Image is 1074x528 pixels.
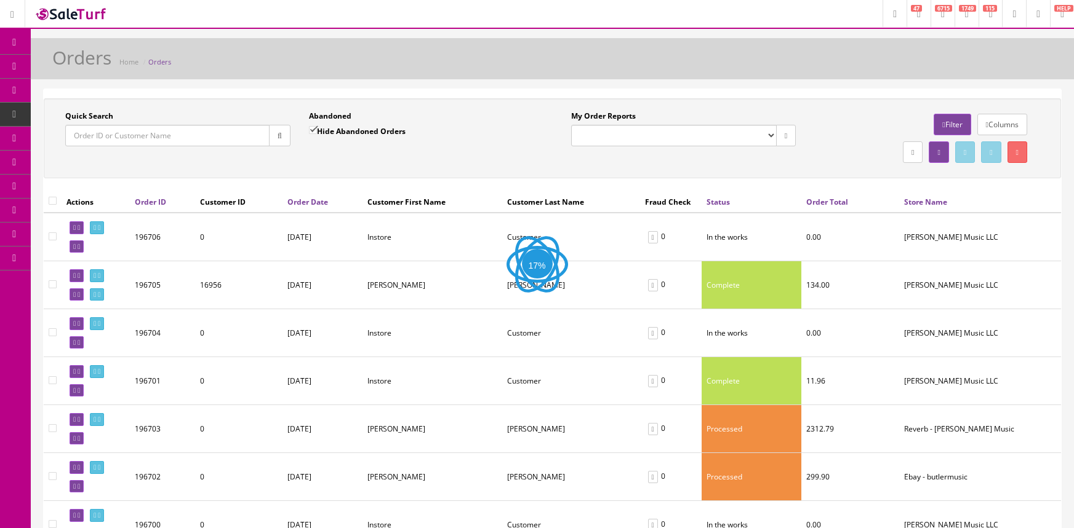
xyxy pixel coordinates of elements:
td: [DATE] [283,405,363,453]
td: [DATE] [283,309,363,357]
td: Processed [702,405,801,453]
td: Complete [702,357,801,405]
td: Customer [502,357,640,405]
td: Butler Music LLC [899,213,1061,261]
td: In the works [702,213,801,261]
td: 2312.79 [801,405,899,453]
td: Processed [702,453,801,501]
th: Customer ID [195,191,283,213]
td: 16956 [195,261,283,309]
td: 0 [195,405,283,453]
td: 0 [195,309,283,357]
td: [DATE] [283,357,363,405]
a: Filter [934,114,971,135]
label: Quick Search [65,111,113,122]
td: Reverb - Butler Music [899,405,1061,453]
td: Butler Music LLC [899,357,1061,405]
a: Order ID [135,197,166,207]
td: Complete [702,261,801,309]
th: Fraud Check [640,191,702,213]
td: 196706 [130,213,195,261]
a: Orders [148,57,171,66]
th: Customer Last Name [502,191,640,213]
span: 47 [911,5,922,12]
td: Boatright [502,261,640,309]
a: Home [119,57,138,66]
td: Ebay - butlermusic [899,453,1061,501]
td: 0 [195,357,283,405]
td: [DATE] [283,453,363,501]
td: [DATE] [283,261,363,309]
td: Customer [502,309,640,357]
td: 0 [640,453,702,501]
td: 0 [640,261,702,309]
td: Karen [363,453,502,501]
span: 6715 [935,5,952,12]
td: Instore [363,309,502,357]
a: Store Name [904,197,947,207]
th: Customer First Name [363,191,502,213]
td: Instore [363,213,502,261]
td: 0.00 [801,213,899,261]
label: My Order Reports [571,111,636,122]
th: Actions [62,191,130,213]
td: Thomas [363,261,502,309]
td: 299.90 [801,453,899,501]
td: 196704 [130,309,195,357]
td: 11.96 [801,357,899,405]
input: Hide Abandoned Orders [309,126,317,134]
td: 196702 [130,453,195,501]
td: Butler Music LLC [899,261,1061,309]
label: Hide Abandoned Orders [309,125,406,137]
span: 115 [983,5,997,12]
td: 0 [195,213,283,261]
td: Jerry [363,405,502,453]
td: Butler Music LLC [899,309,1061,357]
td: 196701 [130,357,195,405]
td: In the works [702,309,801,357]
td: Kitzrow [502,405,640,453]
td: Instore [363,357,502,405]
img: SaleTurf [34,6,108,22]
td: 196705 [130,261,195,309]
a: Status [707,197,730,207]
td: 134.00 [801,261,899,309]
a: Order Date [287,197,328,207]
input: Order ID or Customer Name [65,125,270,146]
td: Nelson [502,453,640,501]
h1: Orders [52,47,111,68]
td: 0 [640,405,702,453]
span: HELP [1054,5,1073,12]
a: Columns [977,114,1027,135]
a: Order Total [806,197,848,207]
td: [DATE] [283,213,363,261]
label: Abandoned [309,111,351,122]
td: 0 [640,357,702,405]
td: Customer [502,213,640,261]
span: 1749 [959,5,976,12]
td: 0 [640,213,702,261]
td: 0 [195,453,283,501]
td: 0.00 [801,309,899,357]
td: 196703 [130,405,195,453]
td: 0 [640,309,702,357]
